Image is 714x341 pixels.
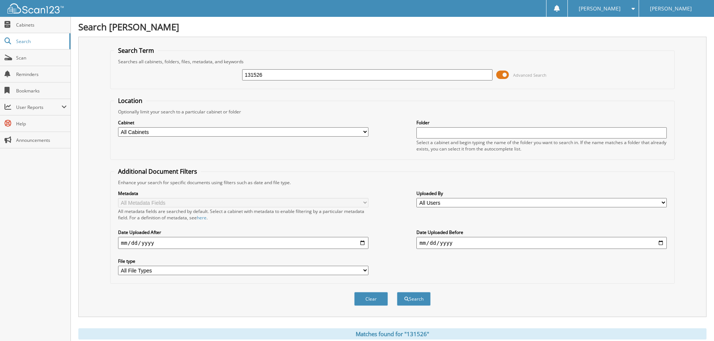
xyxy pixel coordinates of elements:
[16,137,67,143] span: Announcements
[118,229,368,235] label: Date Uploaded After
[118,190,368,197] label: Metadata
[416,119,667,126] label: Folder
[118,119,368,126] label: Cabinet
[16,88,67,94] span: Bookmarks
[78,21,707,33] h1: Search [PERSON_NAME]
[118,208,368,221] div: All metadata fields are searched by default. Select a cabinet with metadata to enable filtering b...
[354,292,388,306] button: Clear
[16,71,67,77] span: Reminders
[16,38,66,45] span: Search
[416,229,667,235] label: Date Uploaded Before
[114,167,201,176] legend: Additional Document Filters
[579,6,621,11] span: [PERSON_NAME]
[78,328,707,340] div: Matches found for "131526"
[114,97,146,105] legend: Location
[16,22,67,28] span: Cabinets
[16,121,67,127] span: Help
[416,139,667,152] div: Select a cabinet and begin typing the name of the folder you want to search in. If the name match...
[118,237,368,249] input: start
[16,104,61,110] span: User Reports
[7,3,64,13] img: scan123-logo-white.svg
[416,190,667,197] label: Uploaded By
[416,237,667,249] input: end
[118,258,368,264] label: File type
[114,179,671,186] div: Enhance your search for specific documents using filters such as date and file type.
[197,214,207,221] a: here
[114,58,671,65] div: Searches all cabinets, folders, files, metadata, and keywords
[513,72,546,78] span: Advanced Search
[114,109,671,115] div: Optionally limit your search to a particular cabinet or folder
[114,46,158,55] legend: Search Term
[397,292,431,306] button: Search
[650,6,692,11] span: [PERSON_NAME]
[16,55,67,61] span: Scan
